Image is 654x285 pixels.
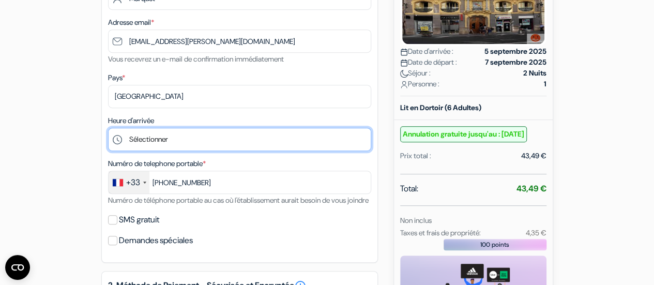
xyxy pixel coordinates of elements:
[400,46,453,57] span: Date d'arrivée :
[523,68,546,79] strong: 2 Nuits
[544,79,546,89] strong: 1
[521,151,546,161] div: 43,49 €
[400,57,457,68] span: Date de départ :
[400,48,408,56] img: calendar.svg
[516,183,546,194] strong: 43,49 €
[126,176,140,189] div: +33
[108,158,206,169] label: Numéro de telephone portable
[400,70,408,78] img: moon.svg
[400,151,431,161] div: Prix total :
[480,240,509,249] span: 100 points
[484,46,546,57] strong: 5 septembre 2025
[108,171,371,194] input: 6 12 34 56 78
[119,213,159,227] label: SMS gratuit
[400,126,527,142] small: Annulation gratuite jusqu'au : [DATE]
[119,233,193,248] label: Demandes spéciales
[5,255,30,280] button: Ouvrir le widget CMP
[108,29,371,53] input: Entrer adresse e-mail
[400,81,408,88] img: user_icon.svg
[108,72,125,83] label: Pays
[400,79,439,89] span: Personne :
[108,196,369,205] small: Numéro de téléphone portable au cas où l'établissement aurait besoin de vous joindre
[400,183,418,195] span: Total:
[400,103,481,112] b: Lit en Dortoir (6 Adultes)
[400,59,408,67] img: calendar.svg
[109,171,149,193] div: France: +33
[485,57,546,68] strong: 7 septembre 2025
[108,54,284,64] small: Vous recevrez un e-mail de confirmation immédiatement
[108,115,154,126] label: Heure d'arrivée
[400,228,481,237] small: Taxes et frais de propriété:
[525,228,546,237] small: 4,35 €
[400,216,432,225] small: Non inclus
[108,17,154,28] label: Adresse email
[400,68,431,79] span: Séjour :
